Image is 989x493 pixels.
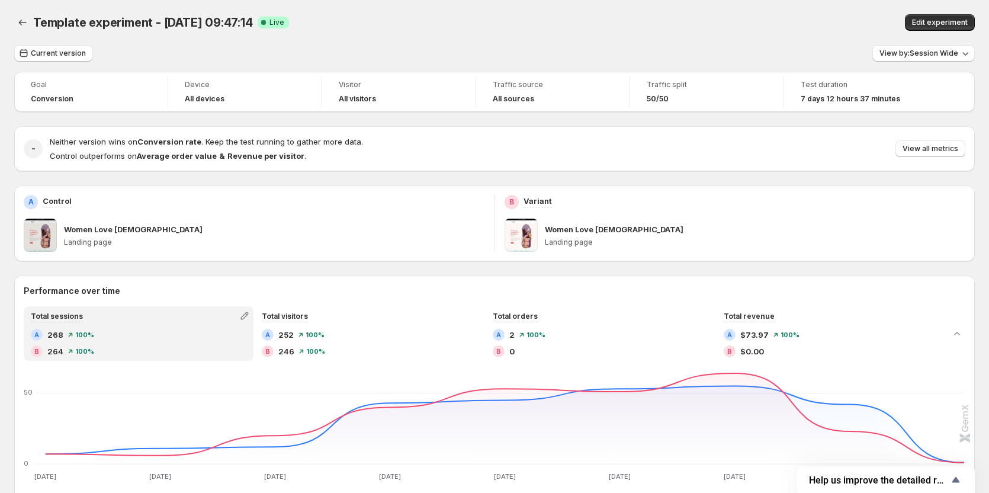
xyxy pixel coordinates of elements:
[227,151,304,161] strong: Revenue per visitor
[28,197,34,207] h2: A
[34,331,39,338] h2: A
[31,94,73,104] span: Conversion
[496,331,501,338] h2: A
[740,329,769,341] span: $73.97
[379,472,401,481] text: [DATE]
[43,195,72,207] p: Control
[724,312,775,321] span: Total revenue
[137,151,217,161] strong: Average order value
[339,94,376,104] h4: All visitors
[24,285,965,297] h2: Performance over time
[185,79,305,105] a: DeviceAll devices
[24,388,33,396] text: 50
[149,472,171,481] text: [DATE]
[509,197,514,207] h2: B
[278,345,294,357] span: 246
[493,80,613,89] span: Traffic source
[185,80,305,89] span: Device
[494,472,516,481] text: [DATE]
[64,238,485,247] p: Landing page
[31,312,83,321] span: Total sessions
[949,325,965,342] button: Collapse chart
[47,345,63,357] span: 264
[781,331,799,338] span: 100 %
[306,331,325,338] span: 100 %
[33,15,253,30] span: Template experiment - [DATE] 09:47:14
[185,94,224,104] h4: All devices
[269,18,284,27] span: Live
[265,331,270,338] h2: A
[278,329,294,341] span: 252
[262,312,308,321] span: Total visitors
[31,79,151,105] a: GoalConversion
[31,80,151,89] span: Goal
[879,49,958,58] span: View by: Session Wide
[34,472,56,481] text: [DATE]
[75,331,94,338] span: 100 %
[526,331,545,338] span: 100 %
[14,45,93,62] button: Current version
[493,312,538,321] span: Total orders
[264,472,286,481] text: [DATE]
[31,49,86,58] span: Current version
[872,45,975,62] button: View by:Session Wide
[647,94,669,104] span: 50/50
[137,137,201,146] strong: Conversion rate
[75,348,94,355] span: 100 %
[647,80,767,89] span: Traffic split
[509,345,515,357] span: 0
[306,348,325,355] span: 100 %
[34,348,39,355] h2: B
[727,331,732,338] h2: A
[493,94,534,104] h4: All sources
[895,140,965,157] button: View all metrics
[493,79,613,105] a: Traffic sourceAll sources
[809,475,949,486] span: Help us improve the detailed report for A/B campaigns
[24,219,57,252] img: Women Love Jesus
[64,223,203,235] p: Women Love [DEMOGRAPHIC_DATA]
[809,473,963,487] button: Show survey - Help us improve the detailed report for A/B campaigns
[903,144,958,153] span: View all metrics
[545,238,966,247] p: Landing page
[496,348,501,355] h2: B
[912,18,968,27] span: Edit experiment
[265,348,270,355] h2: B
[505,219,538,252] img: Women Love Jesus
[609,472,631,481] text: [DATE]
[50,151,306,161] span: Control outperforms on .
[339,79,459,105] a: VisitorAll visitors
[740,345,764,357] span: $0.00
[14,14,31,31] button: Back
[219,151,225,161] strong: &
[727,348,732,355] h2: B
[47,329,63,341] span: 268
[339,80,459,89] span: Visitor
[24,459,28,468] text: 0
[509,329,515,341] span: 2
[801,80,921,89] span: Test duration
[905,14,975,31] button: Edit experiment
[50,137,363,146] span: Neither version wins on . Keep the test running to gather more data.
[801,79,921,105] a: Test duration7 days 12 hours 37 minutes
[545,223,683,235] p: Women Love [DEMOGRAPHIC_DATA]
[31,143,36,155] h2: -
[647,79,767,105] a: Traffic split50/50
[724,472,746,481] text: [DATE]
[524,195,552,207] p: Variant
[801,94,900,104] span: 7 days 12 hours 37 minutes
